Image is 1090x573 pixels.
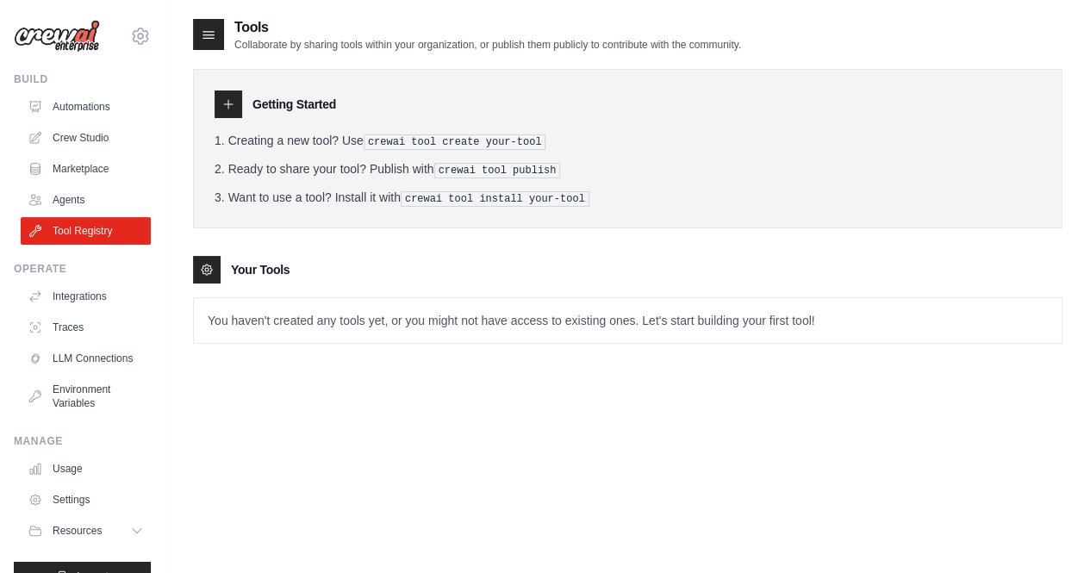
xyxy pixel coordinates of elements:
a: Settings [21,486,151,514]
a: Environment Variables [21,376,151,417]
button: Resources [21,517,151,545]
h3: Your Tools [231,261,290,278]
p: Collaborate by sharing tools within your organization, or publish them publicly to contribute wit... [234,38,741,52]
a: Agents [21,186,151,214]
div: Operate [14,262,151,276]
h3: Getting Started [252,96,336,113]
li: Ready to share your tool? Publish with [215,160,1041,178]
div: Build [14,72,151,86]
img: Logo [14,20,100,53]
p: You haven't created any tools yet, or you might not have access to existing ones. Let's start bui... [194,298,1062,343]
div: Manage [14,434,151,448]
a: Tool Registry [21,217,151,245]
li: Want to use a tool? Install it with [215,189,1041,207]
a: Integrations [21,283,151,310]
a: Marketplace [21,155,151,183]
pre: crewai tool install your-tool [401,191,589,207]
h2: Tools [234,17,741,38]
a: Usage [21,455,151,483]
pre: crewai tool create your-tool [364,134,546,150]
a: LLM Connections [21,345,151,372]
a: Traces [21,314,151,341]
pre: crewai tool publish [434,163,561,178]
a: Automations [21,93,151,121]
a: Crew Studio [21,124,151,152]
li: Creating a new tool? Use [215,132,1041,150]
span: Resources [53,524,102,538]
